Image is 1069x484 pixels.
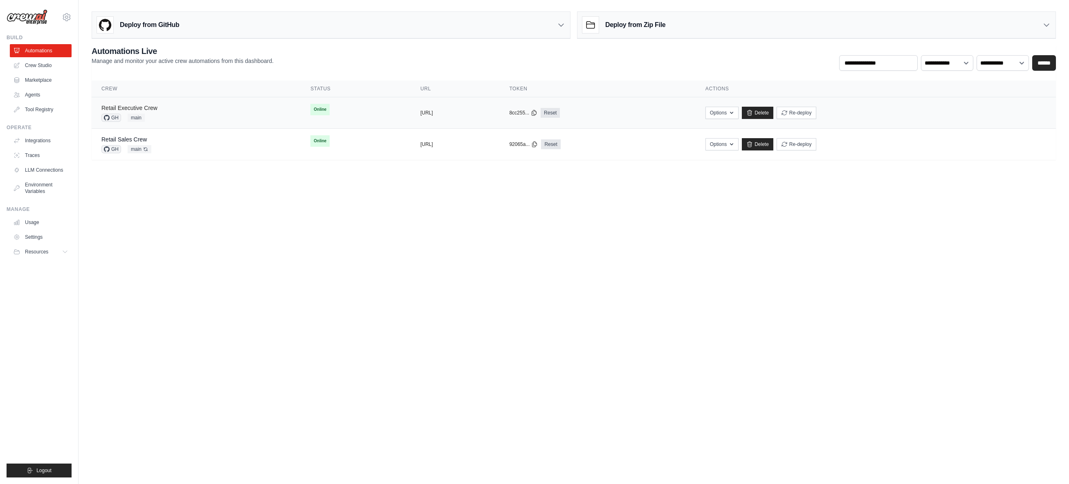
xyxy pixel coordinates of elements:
th: Actions [696,81,1056,97]
img: GitHub Logo [97,17,113,33]
span: Resources [25,249,48,255]
a: LLM Connections [10,164,72,177]
th: URL [411,81,500,97]
span: GH [101,145,121,153]
a: Reset [541,108,560,118]
a: Agents [10,88,72,101]
button: Logout [7,464,72,477]
a: Usage [10,216,72,229]
button: Resources [10,245,72,258]
a: Delete [742,138,773,150]
a: Crew Studio [10,59,72,72]
button: Re-deploy [777,138,816,150]
a: Environment Variables [10,178,72,198]
button: 8cc255... [509,110,537,116]
span: GH [101,114,121,122]
th: Crew [92,81,301,97]
div: Operate [7,124,72,131]
button: Re-deploy [777,107,816,119]
span: Online [310,135,330,147]
h3: Deploy from Zip File [605,20,665,30]
a: Traces [10,149,72,162]
h2: Automations Live [92,45,274,57]
img: Logo [7,9,47,25]
a: Integrations [10,134,72,147]
span: main [128,145,151,153]
a: Tool Registry [10,103,72,116]
span: Online [310,104,330,115]
a: Settings [10,231,72,244]
span: main [128,114,145,122]
a: Automations [10,44,72,57]
a: Retail Executive Crew [101,105,157,111]
h3: Deploy from GitHub [120,20,179,30]
p: Manage and monitor your active crew automations from this dashboard. [92,57,274,65]
th: Token [499,81,695,97]
button: 92065a... [509,141,538,148]
span: Logout [36,467,52,474]
a: Retail Sales Crew [101,136,147,143]
button: Options [705,138,739,150]
a: Delete [742,107,773,119]
a: Marketplace [10,74,72,87]
div: Manage [7,206,72,213]
th: Status [301,81,411,97]
a: Reset [541,139,560,149]
button: Options [705,107,739,119]
div: Build [7,34,72,41]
